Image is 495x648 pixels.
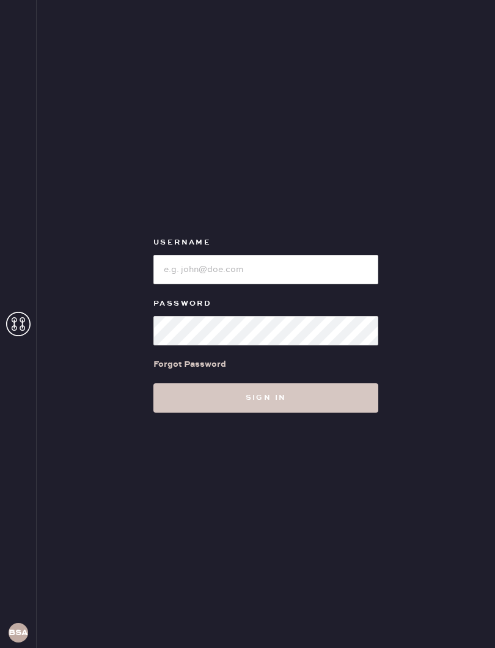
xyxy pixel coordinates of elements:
div: Forgot Password [153,358,226,371]
label: Username [153,235,378,250]
iframe: Front Chat [437,593,490,646]
label: Password [153,296,378,311]
h3: BSA [9,628,28,637]
input: e.g. john@doe.com [153,255,378,284]
a: Forgot Password [153,345,226,383]
button: Sign in [153,383,378,413]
